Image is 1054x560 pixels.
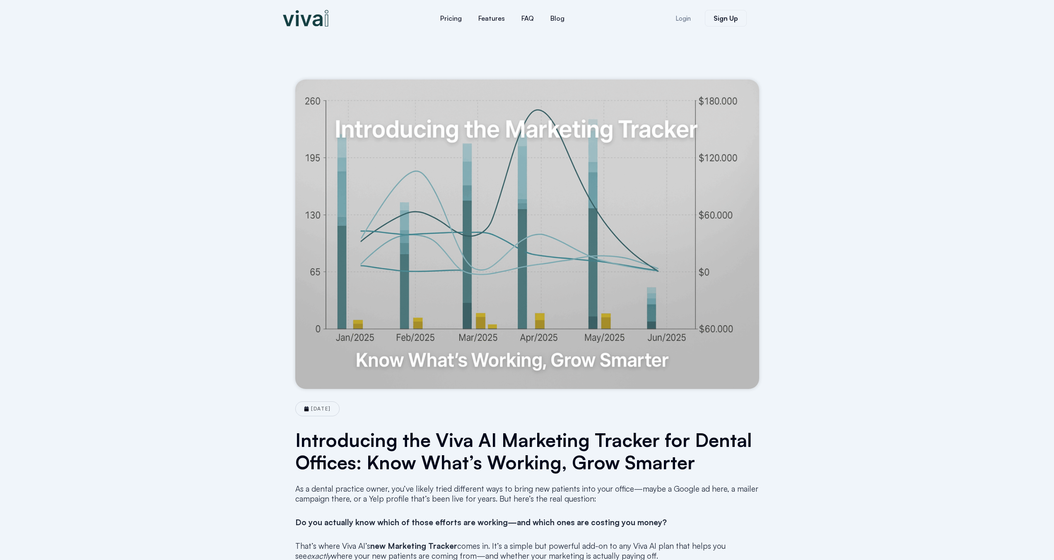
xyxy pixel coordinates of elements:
span: Sign Up [714,15,738,22]
a: [DATE] [304,406,330,412]
a: FAQ [513,8,542,28]
p: As a dental practice owner, you’ve likely tried different ways to bring new patients into your of... [295,484,759,504]
a: Features [470,8,513,28]
strong: Do you actually know which of those efforts are working—and which ones are costing you money? [295,517,667,527]
img: Marketing Tracker for Dental Offices [295,80,759,389]
span: Login [675,15,691,22]
a: Sign Up [705,10,747,27]
a: Login [666,10,701,27]
h1: Introducing the Viva AI Marketing Tracker for Dental Offices: Know What’s Working, Grow Smarter [295,429,759,473]
time: [DATE] [311,406,330,412]
a: Pricing [432,8,470,28]
nav: Menu [382,8,622,28]
strong: new Marketing Tracker [370,541,457,551]
a: Blog [542,8,573,28]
